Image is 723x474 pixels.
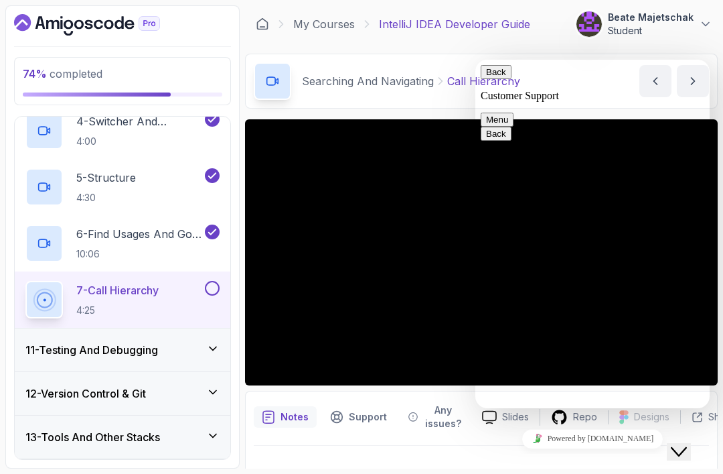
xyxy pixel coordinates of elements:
[471,410,540,424] a: Slides
[540,409,608,426] a: Repo
[475,424,710,454] iframe: chat widget
[25,168,220,206] button: 5-Structure4:30
[502,410,529,424] p: Slides
[25,386,146,402] h3: 12 - Version Control & Git
[667,420,710,461] iframe: chat widget
[76,170,136,186] p: 5 - Structure
[573,410,597,424] p: Repo
[15,329,230,371] button: 11-Testing And Debugging
[293,16,355,32] a: My Courses
[608,11,694,24] p: Beate Majetschak
[23,67,47,80] span: 74 %
[322,400,395,434] button: Support button
[25,281,220,318] button: 7-Call Hierarchy4:25
[254,400,317,434] button: notes button
[76,113,202,129] p: 4 - Switcher And Navigate Back And Forrward
[302,73,434,89] p: Searching And Navigating
[423,404,463,430] p: Any issues?
[25,429,160,445] h3: 13 - Tools And Other Stacks
[23,67,102,80] span: completed
[280,410,309,424] p: Notes
[245,119,718,386] iframe: 7 - Call Hierarchy
[76,304,159,317] p: 4:25
[256,17,269,31] a: Dashboard
[76,226,202,242] p: 6 - Find Usages And Go To Declaration
[576,11,712,38] button: user profile imageBeate MajetschakStudent
[634,410,669,424] p: Designs
[25,342,158,358] h3: 11 - Testing And Debugging
[576,11,602,37] img: user profile image
[400,400,471,434] button: Feedback button
[76,247,202,261] p: 10:06
[349,410,387,424] p: Support
[14,14,191,36] a: Dashboard
[76,135,202,148] p: 4:00
[25,112,220,150] button: 4-Switcher And Navigate Back And Forrward4:00
[15,416,230,459] button: 13-Tools And Other Stacks
[608,24,694,38] p: Student
[379,16,530,32] p: IntelliJ IDEA Developer Guide
[76,282,159,298] p: 7 - Call Hierarchy
[25,225,220,262] button: 6-Find Usages And Go To Declaration10:06
[76,191,136,204] p: 4:30
[447,73,520,89] p: Call Hierarchy
[15,372,230,415] button: 12-Version Control & Git
[475,60,710,408] iframe: chat widget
